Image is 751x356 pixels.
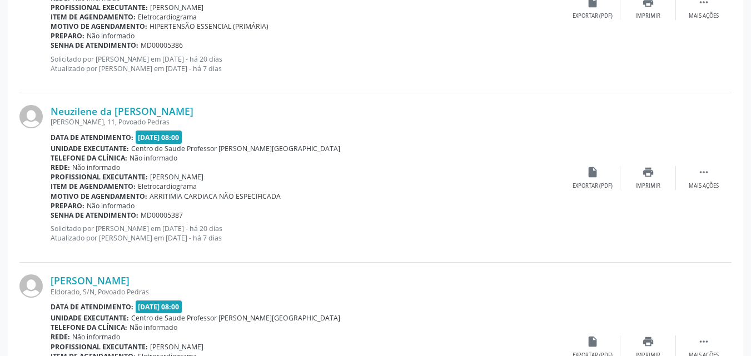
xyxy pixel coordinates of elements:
span: [PERSON_NAME] [150,3,203,12]
b: Rede: [51,332,70,342]
div: Eldorado, S/N, Povoado Pedras [51,287,565,297]
b: Item de agendamento: [51,182,136,191]
span: Não informado [87,201,135,210]
span: Centro de Saude Professor [PERSON_NAME][GEOGRAPHIC_DATA] [131,144,340,153]
span: Eletrocardiograma [138,12,197,22]
b: Data de atendimento: [51,133,133,142]
span: Não informado [72,332,120,342]
i: print [642,166,654,178]
b: Profissional executante: [51,172,148,182]
i:  [698,335,710,348]
img: img [19,274,43,298]
span: HIPERTENSÃO ESSENCIAL (PRIMÁRIA) [150,22,268,31]
span: [PERSON_NAME] [150,342,203,352]
i: print [642,335,654,348]
div: Mais ações [689,182,719,190]
a: Neuzilene da [PERSON_NAME] [51,105,193,117]
b: Motivo de agendamento: [51,22,147,31]
b: Data de atendimento: [51,302,133,312]
span: Eletrocardiograma [138,182,197,191]
span: MD00005386 [141,41,183,50]
span: Não informado [72,163,120,172]
b: Telefone da clínica: [51,323,127,332]
span: Não informado [130,323,177,332]
span: Não informado [87,31,135,41]
p: Solicitado por [PERSON_NAME] em [DATE] - há 20 dias Atualizado por [PERSON_NAME] em [DATE] - há 7... [51,224,565,243]
b: Senha de atendimento: [51,41,138,50]
span: ARRITIMIA CARDIACA NÃO ESPECIFICADA [150,192,281,201]
div: Exportar (PDF) [573,12,613,20]
b: Telefone da clínica: [51,153,127,163]
i:  [698,166,710,178]
div: [PERSON_NAME], 11, Povoado Pedras [51,117,565,127]
a: [PERSON_NAME] [51,274,130,287]
span: [DATE] 08:00 [136,300,182,313]
b: Profissional executante: [51,342,148,352]
b: Motivo de agendamento: [51,192,147,201]
i: insert_drive_file [586,335,599,348]
div: Imprimir [635,12,660,20]
p: Solicitado por [PERSON_NAME] em [DATE] - há 20 dias Atualizado por [PERSON_NAME] em [DATE] - há 7... [51,54,565,73]
div: Mais ações [689,12,719,20]
span: MD00005387 [141,210,183,220]
img: img [19,105,43,128]
span: [DATE] 08:00 [136,131,182,143]
b: Item de agendamento: [51,12,136,22]
b: Profissional executante: [51,3,148,12]
div: Exportar (PDF) [573,182,613,190]
b: Rede: [51,163,70,172]
b: Preparo: [51,31,84,41]
b: Unidade executante: [51,144,129,153]
b: Senha de atendimento: [51,210,138,220]
i: insert_drive_file [586,166,599,178]
b: Unidade executante: [51,313,129,323]
b: Preparo: [51,201,84,210]
div: Imprimir [635,182,660,190]
span: Centro de Saude Professor [PERSON_NAME][GEOGRAPHIC_DATA] [131,313,340,323]
span: Não informado [130,153,177,163]
span: [PERSON_NAME] [150,172,203,182]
